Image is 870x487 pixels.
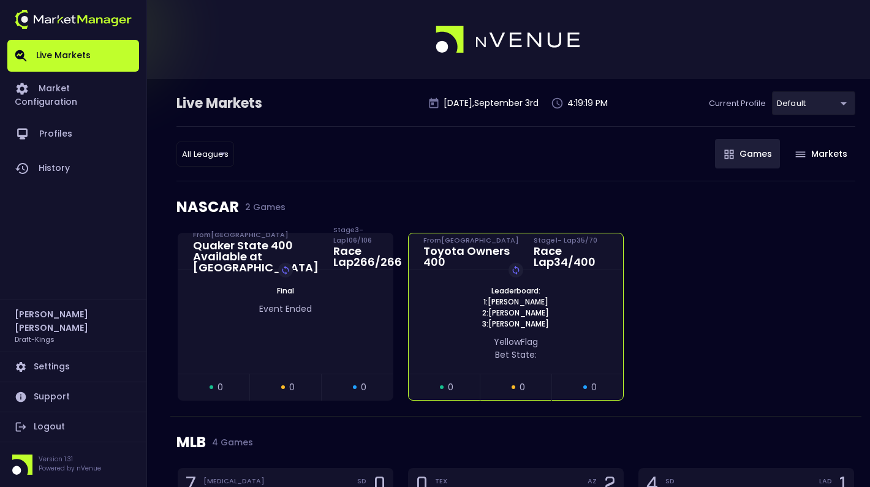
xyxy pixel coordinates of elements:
[567,97,608,110] p: 4:19:19 PM
[480,296,552,308] span: 1: [PERSON_NAME]
[176,142,234,167] div: default
[203,476,265,486] div: [MEDICAL_DATA]
[281,265,290,275] img: replayImg
[333,235,402,245] div: Stage 3 - Lap 106 / 106
[423,246,519,268] div: Toyota Owners 400
[7,72,139,117] a: Market Configuration
[786,139,855,168] button: Markets
[436,26,581,54] img: logo
[534,235,608,245] div: Stage 1 - Lap 35 / 70
[478,308,553,319] span: 2: [PERSON_NAME]
[273,285,298,296] span: Final
[591,381,597,394] span: 0
[7,352,139,382] a: Settings
[423,235,519,245] div: From [GEOGRAPHIC_DATA]
[39,455,101,464] p: Version 1.31
[772,91,855,115] div: default
[488,285,544,296] span: Leaderboard:
[361,381,366,394] span: 0
[448,381,453,394] span: 0
[193,230,319,240] div: From [GEOGRAPHIC_DATA]
[435,476,482,486] div: TEX
[176,94,326,113] div: Live Markets
[7,382,139,412] a: Support
[239,202,286,212] span: 2 Games
[495,349,537,361] span: Bet State:
[795,151,806,157] img: gameIcon
[217,381,223,394] span: 0
[333,246,402,268] div: Race Lap 266 / 266
[289,381,295,394] span: 0
[193,240,319,273] div: Quaker State 400 Available at [GEOGRAPHIC_DATA]
[478,319,553,330] span: 3: [PERSON_NAME]
[357,476,366,486] div: SD
[259,303,312,315] span: Event Ended
[176,181,855,233] div: NASCAR
[15,308,132,334] h2: [PERSON_NAME] [PERSON_NAME]
[715,139,780,168] button: Games
[709,97,766,110] p: Current Profile
[819,476,832,486] div: LAD
[206,437,253,447] span: 4 Games
[176,417,855,468] div: MLB
[39,464,101,473] p: Powered by nVenue
[494,336,538,348] span: yellow Flag
[724,149,734,159] img: gameIcon
[7,151,139,186] a: History
[15,334,55,344] h3: Draft-Kings
[520,381,525,394] span: 0
[511,265,521,275] img: replayImg
[665,476,705,486] div: SD
[444,97,539,110] p: [DATE] , September 3 rd
[588,476,597,486] div: AZ
[7,412,139,442] a: Logout
[7,117,139,151] a: Profiles
[15,10,132,29] img: logo
[7,40,139,72] a: Live Markets
[7,455,139,475] div: Version 1.31Powered by nVenue
[534,246,608,268] div: Race Lap 34 / 400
